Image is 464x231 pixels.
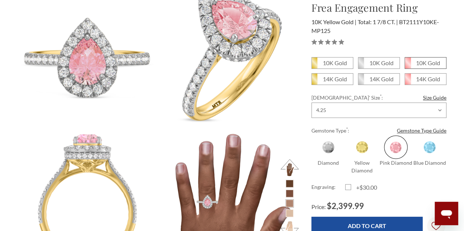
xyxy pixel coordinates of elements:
label: Gemstone Type : [311,127,446,134]
iframe: Button to launch messaging window, conversation in progress [435,202,458,225]
span: Diamond [317,135,340,159]
a: Gemstone Type Guide [397,127,446,134]
label: [DEMOGRAPHIC_DATA]' Size : [311,94,446,101]
span: Diamond [318,160,339,166]
span: Pink Diamond [379,160,412,166]
span: 14K White Gold [358,74,399,85]
em: 10K Gold [323,59,347,66]
em: 14K Gold [369,75,394,82]
span: Blue Diamond [418,135,441,159]
em: 10K Gold [369,59,394,66]
span: 10K Yellow Gold [311,18,357,25]
span: Total: 1 7/8 CT. [358,18,398,25]
span: Price: [311,203,326,210]
span: 10K Rose Gold [405,57,446,68]
span: Yellow Diamond [351,160,373,174]
a: Size Guide [423,94,446,101]
span: Pink Diamond [384,135,408,159]
em: 10K Gold [416,59,440,66]
label: Engraving: [311,183,345,192]
label: +$30.00 [345,183,379,192]
em: 14K Gold [323,75,347,82]
span: 14K Yellow Gold [312,74,353,85]
em: 14K Gold [416,75,440,82]
span: 10K White Gold [358,57,399,68]
span: Blue Diamond [413,160,446,166]
span: 10K Yellow Gold [312,57,353,68]
span: 14K Rose Gold [405,74,446,85]
span: Yellow Diamond [350,135,374,159]
span: $2,399.99 [327,201,364,211]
